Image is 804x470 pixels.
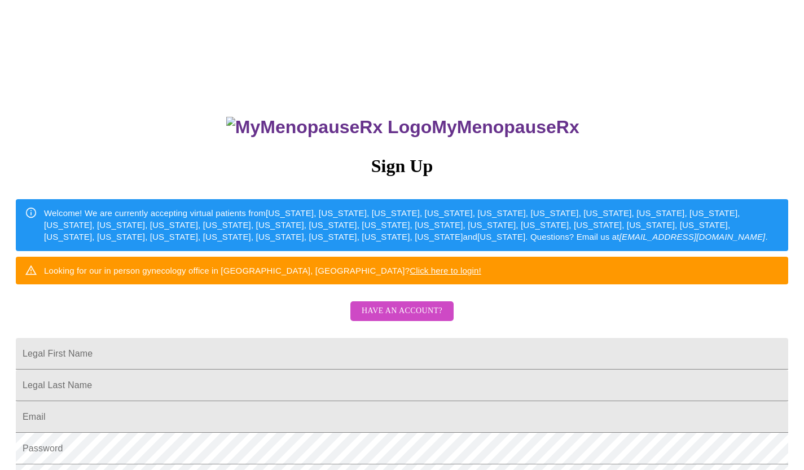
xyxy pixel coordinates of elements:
a: Have an account? [348,314,456,323]
em: [EMAIL_ADDRESS][DOMAIN_NAME] [620,232,766,241]
div: Looking for our in person gynecology office in [GEOGRAPHIC_DATA], [GEOGRAPHIC_DATA]? [44,260,481,281]
a: Click here to login! [410,266,481,275]
h3: MyMenopauseRx [17,117,789,138]
div: Welcome! We are currently accepting virtual patients from [US_STATE], [US_STATE], [US_STATE], [US... [44,203,779,248]
img: MyMenopauseRx Logo [226,117,432,138]
h3: Sign Up [16,156,788,177]
button: Have an account? [350,301,454,321]
span: Have an account? [362,304,442,318]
